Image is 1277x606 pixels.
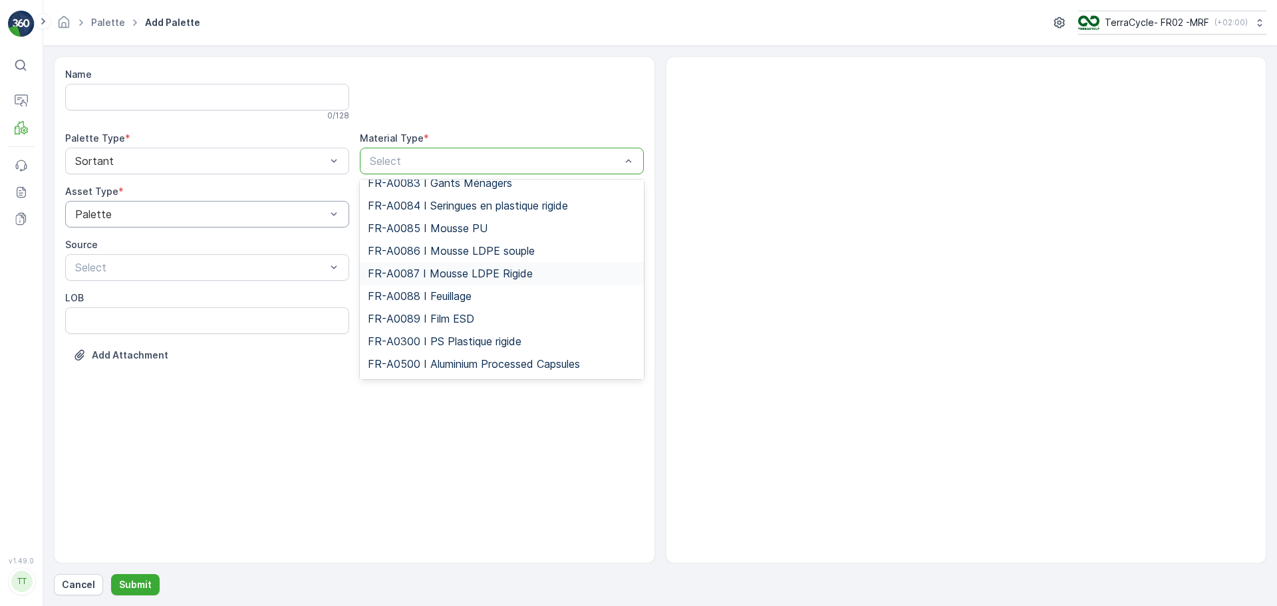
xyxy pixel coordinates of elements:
label: Material Type [360,132,424,144]
img: logo [8,11,35,37]
span: FR-A0085 I Mousse PU [368,222,488,234]
span: FR-A0086 I Mousse LDPE souple [368,245,535,257]
p: 0 / 128 [327,110,349,121]
p: Select [370,153,621,169]
img: terracycle.png [1078,15,1099,30]
p: Submit [119,578,152,591]
button: Upload File [65,345,176,366]
span: FR-A0300 I PS Plastique rigide [368,335,521,347]
p: Add Attachment [92,349,168,362]
label: Asset Type [65,186,118,197]
p: TerraCycle- FR02 -MRF [1105,16,1209,29]
p: Select [75,259,326,275]
label: LOB [65,292,84,303]
button: TT [8,567,35,595]
div: TT [11,571,33,592]
span: FR-A0087 I Mousse LDPE Rigide [368,267,533,279]
label: Name [65,69,92,80]
button: Submit [111,574,160,595]
button: Cancel [54,574,103,595]
span: v 1.49.0 [8,557,35,565]
a: Homepage [57,20,71,31]
span: FR-A0084 I Seringues en plastique rigide [368,200,568,212]
p: Cancel [62,578,95,591]
span: FR-A0089 I Film ESD [368,313,474,325]
span: Add Palette [142,16,203,29]
p: ( +02:00 ) [1214,17,1248,28]
label: Source [65,239,98,250]
span: FR-A0500 I Aluminium Processed Capsules [368,358,580,370]
a: Palette [91,17,125,28]
button: TerraCycle- FR02 -MRF(+02:00) [1078,11,1266,35]
label: Palette Type [65,132,125,144]
span: FR-A0083 I Gants Ménagers [368,177,512,189]
span: FR-A0088 I Feuillage [368,290,472,302]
